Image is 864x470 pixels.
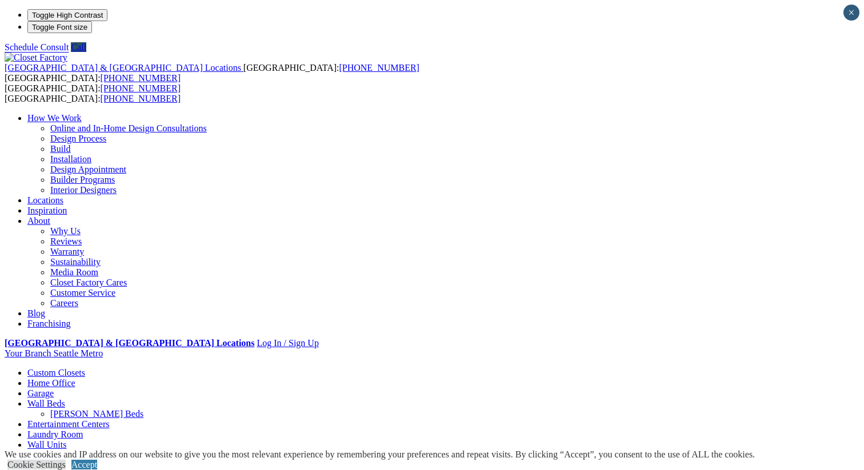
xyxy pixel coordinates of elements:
span: [GEOGRAPHIC_DATA] & [GEOGRAPHIC_DATA] Locations [5,63,241,73]
a: [PHONE_NUMBER] [101,83,181,93]
a: Schedule Consult [5,42,69,52]
a: Interior Designers [50,185,117,195]
a: Garage [27,388,54,398]
span: Your Branch [5,348,51,358]
a: Media Room [50,267,98,277]
span: Toggle High Contrast [32,11,103,19]
span: Seattle Metro [53,348,103,358]
a: About [27,216,50,226]
a: Closet Factory Cares [50,278,127,287]
a: Your Branch Seattle Metro [5,348,103,358]
a: [PHONE_NUMBER] [101,94,181,103]
a: [PHONE_NUMBER] [101,73,181,83]
a: Locations [27,195,63,205]
a: Online and In-Home Design Consultations [50,123,207,133]
a: Design Process [50,134,106,143]
a: Cookie Settings [7,460,66,469]
a: [PERSON_NAME] Beds [50,409,143,419]
a: Reviews [50,236,82,246]
a: How We Work [27,113,82,123]
a: Accept [71,460,97,469]
button: Close [843,5,859,21]
a: Home Office [27,378,75,388]
button: Toggle High Contrast [27,9,107,21]
a: Build [50,144,71,154]
a: Wall Beds [27,399,65,408]
a: Design Appointment [50,164,126,174]
a: Blog [27,308,45,318]
img: Closet Factory [5,53,67,63]
a: Sustainability [50,257,101,267]
a: [PHONE_NUMBER] [339,63,419,73]
a: Franchising [27,319,71,328]
a: Laundry Room [27,429,83,439]
a: Wall Units [27,440,66,449]
a: Inspiration [27,206,67,215]
span: [GEOGRAPHIC_DATA]: [GEOGRAPHIC_DATA]: [5,63,419,83]
a: [GEOGRAPHIC_DATA] & [GEOGRAPHIC_DATA] Locations [5,63,243,73]
a: Warranty [50,247,84,256]
a: Custom Closets [27,368,85,377]
span: [GEOGRAPHIC_DATA]: [GEOGRAPHIC_DATA]: [5,83,181,103]
div: We use cookies and IP address on our website to give you the most relevant experience by remember... [5,449,755,460]
a: Customer Service [50,288,115,298]
a: Entertainment Centers [27,419,110,429]
a: Call [71,42,86,52]
a: Careers [50,298,78,308]
a: Why Us [50,226,81,236]
span: Toggle Font size [32,23,87,31]
a: [GEOGRAPHIC_DATA] & [GEOGRAPHIC_DATA] Locations [5,338,254,348]
button: Toggle Font size [27,21,92,33]
a: Installation [50,154,91,164]
a: Log In / Sign Up [257,338,318,348]
a: Builder Programs [50,175,115,184]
